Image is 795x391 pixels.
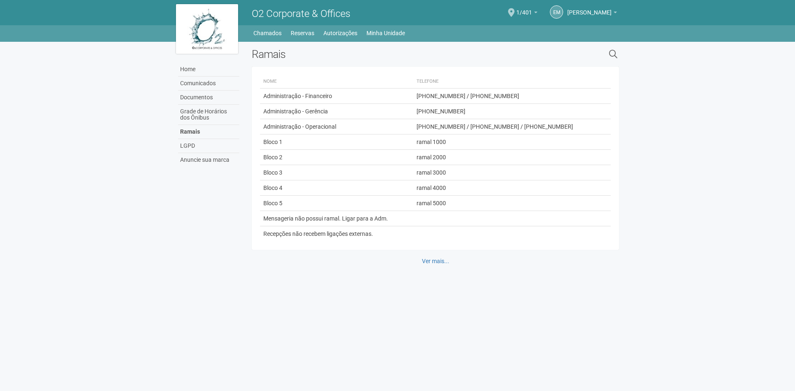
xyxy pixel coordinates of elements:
[253,27,282,39] a: Chamados
[291,27,314,39] a: Reservas
[417,254,455,268] a: Ver mais...
[417,154,446,161] span: ramal 2000
[263,154,282,161] span: Bloco 2
[550,5,563,19] a: EM
[413,75,603,89] th: Telefone
[366,27,405,39] a: Minha Unidade
[417,93,519,99] span: [PHONE_NUMBER] / [PHONE_NUMBER]
[567,1,612,16] span: Eloisa Mazoni Guntzel
[417,108,465,115] span: [PHONE_NUMBER]
[176,4,238,54] img: logo.jpg
[417,185,446,191] span: ramal 4000
[178,139,239,153] a: LGPD
[263,215,388,222] span: Mensageria não possui ramal. Ligar para a Adm.
[417,200,446,206] span: ramal 5000
[178,77,239,91] a: Comunicados
[417,123,573,130] span: [PHONE_NUMBER] / [PHONE_NUMBER] / [PHONE_NUMBER]
[260,75,413,89] th: Nome
[417,139,446,145] span: ramal 1000
[263,200,282,206] span: Bloco 5
[263,93,332,99] span: Administração - Financeiro
[417,169,446,176] span: ramal 3000
[263,169,282,176] span: Bloco 3
[263,185,282,191] span: Bloco 4
[263,108,328,115] span: Administração - Gerência
[263,230,373,237] span: Recepções não recebem ligações externas.
[178,105,239,125] a: Grade de Horários dos Ônibus
[263,123,336,130] span: Administração - Operacional
[178,91,239,105] a: Documentos
[516,10,537,17] a: 1/401
[178,125,239,139] a: Ramais
[252,48,524,60] h2: Ramais
[516,1,532,16] span: 1/401
[178,153,239,167] a: Anuncie sua marca
[323,27,357,39] a: Autorizações
[178,62,239,77] a: Home
[263,139,282,145] span: Bloco 1
[567,10,617,17] a: [PERSON_NAME]
[252,8,350,19] span: O2 Corporate & Offices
